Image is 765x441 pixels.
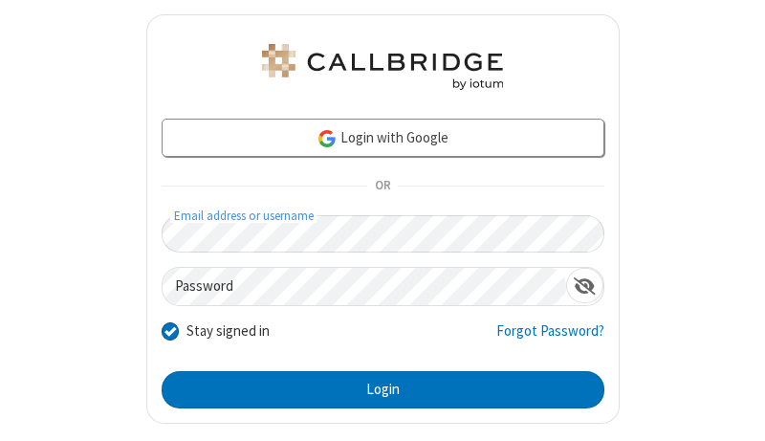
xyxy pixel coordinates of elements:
[162,371,604,409] button: Login
[496,320,604,357] a: Forgot Password?
[258,44,507,90] img: Astra
[186,320,270,342] label: Stay signed in
[566,268,603,303] div: Show password
[367,173,398,200] span: OR
[317,128,338,149] img: google-icon.png
[162,119,604,157] a: Login with Google
[717,391,751,428] iframe: Chat
[162,215,604,253] input: Email address or username
[163,268,566,305] input: Password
